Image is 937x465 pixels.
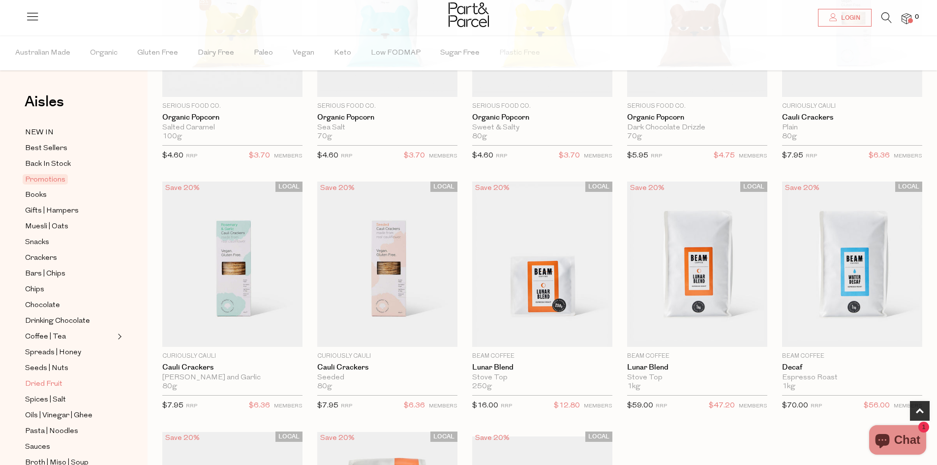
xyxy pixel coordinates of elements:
[25,347,81,359] span: Spreads | Honey
[894,403,922,409] small: MEMBERS
[839,14,860,22] span: Login
[25,142,115,155] a: Best Sellers
[782,182,822,195] div: Save 20%
[317,113,457,122] a: Organic Popcorn
[627,382,640,391] span: 1kg
[274,154,302,159] small: MEMBERS
[740,182,767,192] span: LOCAL
[25,158,115,170] a: Back In Stock
[341,154,352,159] small: RRP
[627,124,767,132] div: Dark Chocolate Drizzle
[25,189,115,201] a: Books
[627,102,767,111] p: Serious Food Co.
[714,150,735,162] span: $4.75
[23,174,68,185] span: Promotions
[25,346,115,359] a: Spreads | Honey
[472,152,493,159] span: $4.60
[317,402,338,409] span: $7.95
[782,102,922,111] p: Curiously Cauli
[25,426,78,437] span: Pasta | Noodles
[811,403,822,409] small: RRP
[137,36,178,70] span: Gluten Free
[806,154,817,159] small: RRP
[627,373,767,382] div: Stove Top
[25,284,44,296] span: Chips
[739,154,767,159] small: MEMBERS
[472,432,513,445] div: Save 20%
[25,441,115,453] a: Sauces
[25,409,115,422] a: Oils | Vinegar | Ghee
[782,132,797,141] span: 80g
[25,268,115,280] a: Bars | Chips
[25,378,115,390] a: Dried Fruit
[25,91,64,113] span: Aisles
[912,13,921,22] span: 0
[317,132,332,141] span: 70g
[627,132,642,141] span: 70g
[25,143,67,155] span: Best Sellers
[472,373,612,382] div: Stove Top
[25,236,115,248] a: Snacks
[25,220,115,233] a: Muesli | Oats
[162,113,302,122] a: Organic Popcorn
[25,189,47,201] span: Books
[472,402,498,409] span: $16.00
[472,363,612,372] a: Lunar Blend
[25,221,68,233] span: Muesli | Oats
[782,124,922,132] div: Plain
[293,36,314,70] span: Vegan
[472,124,612,132] div: Sweet & Salty
[627,352,767,361] p: Beam Coffee
[162,152,183,159] span: $4.60
[162,373,302,382] div: [PERSON_NAME] and Garlic
[651,154,662,159] small: RRP
[162,382,177,391] span: 80g
[440,36,480,70] span: Sugar Free
[627,182,667,195] div: Save 20%
[25,394,115,406] a: Spices | Salt
[317,152,338,159] span: $4.60
[162,352,302,361] p: Curiously Cauli
[25,252,57,264] span: Crackers
[472,102,612,111] p: Serious Food Co.
[25,252,115,264] a: Crackers
[709,400,735,412] span: $47.20
[25,363,68,374] span: Seeds | Nuts
[866,425,929,457] inbox-online-store-chat: Shopify online store chat
[554,400,580,412] span: $12.80
[162,182,302,347] img: Cauli Crackers
[317,363,457,372] a: Cauli Crackers
[472,182,612,347] img: Lunar Blend
[584,154,612,159] small: MEMBERS
[25,126,115,139] a: NEW IN
[317,182,457,347] img: Cauli Crackers
[429,403,457,409] small: MEMBERS
[499,36,540,70] span: Plastic Free
[902,13,911,24] a: 0
[25,394,66,406] span: Spices | Salt
[162,124,302,132] div: Salted Caramel
[198,36,234,70] span: Dairy Free
[472,113,612,122] a: Organic Popcorn
[162,402,183,409] span: $7.95
[627,113,767,122] a: Organic Popcorn
[449,2,489,27] img: Part&Parcel
[317,102,457,111] p: Serious Food Co.
[186,154,197,159] small: RRP
[472,382,492,391] span: 250g
[115,331,122,342] button: Expand/Collapse Coffee | Tea
[894,154,922,159] small: MEMBERS
[186,403,197,409] small: RRP
[864,400,890,412] span: $56.00
[249,150,270,162] span: $3.70
[430,182,457,192] span: LOCAL
[627,402,653,409] span: $59.00
[25,283,115,296] a: Chips
[25,378,62,390] span: Dried Fruit
[429,154,457,159] small: MEMBERS
[25,94,64,119] a: Aisles
[25,205,79,217] span: Gifts | Hampers
[25,237,49,248] span: Snacks
[25,300,60,311] span: Chocolate
[869,150,890,162] span: $6.36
